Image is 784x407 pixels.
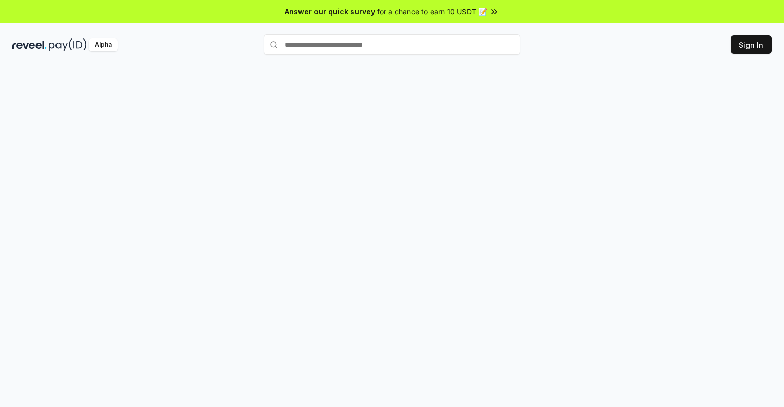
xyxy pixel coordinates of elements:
[377,6,487,17] span: for a chance to earn 10 USDT 📝
[731,35,772,54] button: Sign In
[285,6,375,17] span: Answer our quick survey
[49,38,87,51] img: pay_id
[12,38,47,51] img: reveel_dark
[89,38,118,51] div: Alpha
